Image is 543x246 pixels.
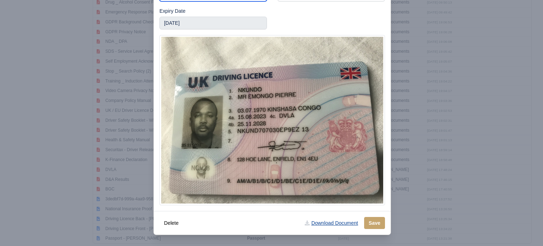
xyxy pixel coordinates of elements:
iframe: Chat Widget [416,164,543,246]
button: Delete [159,217,183,229]
label: Expiry Date [159,7,186,15]
button: Save [364,217,385,229]
a: Download Document [300,217,362,229]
